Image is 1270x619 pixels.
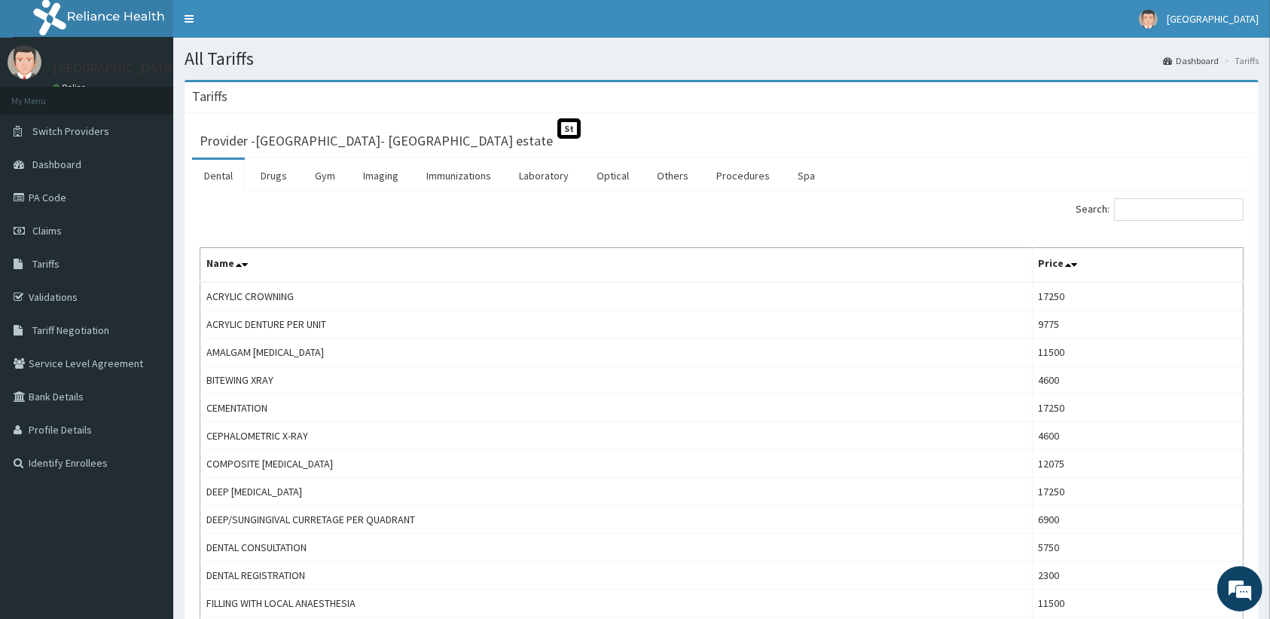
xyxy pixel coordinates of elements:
td: DEEP [MEDICAL_DATA] [200,478,1033,506]
a: Imaging [351,160,411,192]
img: User Image [8,45,41,79]
td: CEPHALOMETRIC X-RAY [200,422,1033,450]
label: Search: [1076,198,1244,221]
td: 4600 [1032,422,1243,450]
td: 4600 [1032,366,1243,394]
a: Spa [786,160,827,192]
a: Online [53,82,89,93]
td: DENTAL CONSULTATION [200,534,1033,562]
td: 11500 [1032,590,1243,617]
h1: All Tariffs [185,49,1259,69]
td: ACRYLIC CROWNING [200,282,1033,311]
h3: Tariffs [192,90,227,103]
span: Tariffs [32,257,60,271]
td: CEMENTATION [200,394,1033,422]
span: Tariff Negotiation [32,323,109,337]
td: 6900 [1032,506,1243,534]
th: Price [1032,248,1243,283]
a: Others [645,160,701,192]
a: Laboratory [507,160,581,192]
span: Switch Providers [32,124,109,138]
td: 11500 [1032,339,1243,366]
td: BITEWING XRAY [200,366,1033,394]
td: 12075 [1032,450,1243,478]
input: Search: [1114,198,1244,221]
td: 17250 [1032,394,1243,422]
td: 2300 [1032,562,1243,590]
a: Dashboard [1163,54,1219,67]
td: 9775 [1032,311,1243,339]
a: Procedures [704,160,782,192]
td: AMALGAM [MEDICAL_DATA] [200,339,1033,366]
a: Dental [192,160,245,192]
li: Tariffs [1220,54,1259,67]
td: 17250 [1032,282,1243,311]
h3: Provider - [GEOGRAPHIC_DATA]- [GEOGRAPHIC_DATA] estate [200,134,553,148]
th: Name [200,248,1033,283]
td: 5750 [1032,534,1243,562]
td: COMPOSITE [MEDICAL_DATA] [200,450,1033,478]
td: ACRYLIC DENTURE PER UNIT [200,311,1033,339]
td: DEEP/SUNGINGIVAL CURRETAGE PER QUADRANT [200,506,1033,534]
p: [GEOGRAPHIC_DATA] [53,61,177,75]
td: 17250 [1032,478,1243,506]
td: FILLING WITH LOCAL ANAESTHESIA [200,590,1033,617]
span: Dashboard [32,158,81,171]
a: Drugs [249,160,299,192]
td: DENTAL REGISTRATION [200,562,1033,590]
span: St [557,118,581,139]
span: Claims [32,224,62,237]
a: Gym [303,160,347,192]
img: User Image [1139,10,1158,29]
a: Optical [585,160,641,192]
span: [GEOGRAPHIC_DATA] [1167,12,1259,26]
a: Immunizations [414,160,503,192]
